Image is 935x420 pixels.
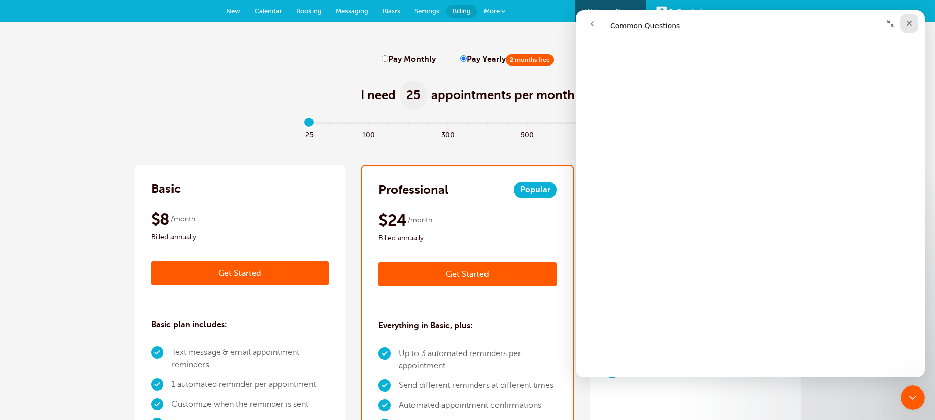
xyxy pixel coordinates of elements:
li: Send different reminders at different times [399,376,557,396]
span: I need [361,87,396,103]
span: 500 [517,128,537,140]
span: Settings [414,7,439,15]
span: Blasts [383,7,400,15]
li: 1 automated reminder per appointment [171,375,329,395]
span: Billed annually [378,232,557,244]
span: Calendar [255,7,282,15]
span: 2 months free [506,54,554,66]
a: Billing [446,5,477,18]
span: More [484,7,500,15]
h2: Basic [151,181,181,197]
a: Get Started [378,262,557,286]
span: Billing [453,7,471,15]
span: /month [408,214,432,227]
span: appointments per month [431,87,575,103]
span: 300 [438,128,458,140]
h2: Professional [378,182,448,198]
li: Customize when the reminder is sent [171,395,329,414]
iframe: Intercom live chat [901,385,925,410]
a: Get Started [151,261,329,285]
span: Booking [296,7,322,15]
span: /month [171,213,195,225]
span: Popular [514,182,557,198]
label: Pay Yearly [460,55,554,64]
span: $24 [378,210,406,231]
li: Text message & email appointment reminders [171,343,329,375]
h3: Basic plan includes: [151,318,227,331]
span: New [226,7,240,15]
span: $8 [151,209,170,230]
span: Messaging [336,7,368,15]
span: 25 [299,128,319,140]
li: Automated appointment confirmations [399,396,557,415]
h3: Everything in Basic, plus: [378,319,473,332]
input: Pay Monthly [382,55,388,62]
li: Up to 3 automated reminders per appointment [399,344,557,376]
span: 100 [359,128,378,140]
iframe: Intercom live chat [576,10,925,377]
label: Pay Monthly [382,55,436,64]
span: 25 [400,81,427,109]
input: Pay Yearly2 months free [460,55,467,62]
span: Billed annually [151,231,329,243]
